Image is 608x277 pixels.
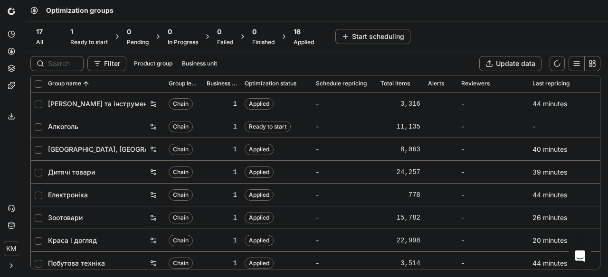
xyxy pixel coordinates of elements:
[457,184,529,206] td: -
[245,144,274,155] span: Applied
[312,252,377,275] td: -
[380,190,420,200] a: 778
[169,166,193,178] span: Chain
[457,161,529,184] td: -
[245,212,274,223] span: Applied
[532,236,567,244] span: 20 minutes
[46,6,114,15] nav: breadcrumb
[245,98,274,110] span: Applied
[380,167,420,177] a: 24,257
[380,80,410,88] span: Total items
[457,138,529,161] td: -
[217,38,233,46] div: Failed
[245,121,291,132] span: Ready to start
[380,99,420,109] a: 3,316
[312,184,377,206] td: -
[48,167,95,177] a: Дитячі товари
[168,38,198,46] div: In Progress
[217,27,221,37] span: 0
[245,166,274,178] span: Applied
[380,213,420,222] div: 15,782
[532,145,567,153] span: 40 minutes
[207,213,237,222] div: 1
[169,80,199,88] span: Group level
[335,29,410,44] button: Start scheduling
[207,259,237,268] div: 1
[207,236,237,245] div: 1
[479,56,541,71] button: Update data
[48,145,146,154] a: [GEOGRAPHIC_DATA], [GEOGRAPHIC_DATA] і город
[294,27,301,37] span: 16
[252,27,256,37] span: 0
[169,189,193,201] span: Chain
[127,27,131,37] span: 0
[457,206,529,229] td: -
[169,98,193,110] span: Chain
[532,80,570,88] span: Last repricing
[127,38,149,46] div: Pending
[380,145,420,154] a: 8,063
[532,168,567,176] span: 39 minutes
[4,241,19,256] button: КM
[207,190,237,200] div: 1
[532,259,567,267] span: 44 minutes
[207,80,237,88] span: Business unit
[457,115,529,138] td: -
[36,27,43,37] span: 17
[130,58,176,69] button: Product group
[48,259,105,268] a: Побутова техніка
[48,122,78,131] a: Алкоголь
[428,80,444,88] span: Alerts
[312,115,377,138] td: -
[48,213,83,222] a: Зоотовари
[169,121,193,132] span: Chain
[312,138,377,161] td: -
[70,38,108,46] div: Ready to start
[569,245,591,268] div: Open Intercom Messenger
[70,27,73,37] span: 1
[380,259,420,268] a: 3,514
[532,191,567,199] span: 44 minutes
[48,190,88,200] a: Електроніка
[294,38,314,46] div: Applied
[461,80,490,88] span: Reviewers
[207,99,237,109] div: 1
[380,236,420,245] a: 22,998
[529,115,600,138] td: -
[169,144,193,155] span: Chain
[48,99,146,109] a: [PERSON_NAME] та інструменти
[169,258,193,269] span: Chain
[312,229,377,252] td: -
[36,38,43,46] div: All
[46,6,114,15] span: Optimization groups
[532,213,567,222] span: 26 minutes
[245,189,274,201] span: Applied
[312,206,377,229] td: -
[532,100,567,108] span: 44 minutes
[169,235,193,246] span: Chain
[245,235,274,246] span: Applied
[81,79,91,89] button: Sorted by Group name ascending
[178,58,221,69] button: Business unit
[207,167,237,177] div: 1
[169,212,193,223] span: Chain
[48,80,81,88] span: Group name
[48,59,77,68] input: Search
[312,92,377,115] td: -
[207,145,237,154] div: 1
[87,56,126,71] button: Filter
[207,122,237,131] div: 1
[4,241,19,256] span: КM
[48,236,97,245] a: Краса і догляд
[380,122,420,131] div: 11,135
[245,80,296,88] span: Optimization status
[168,27,172,37] span: 0
[457,252,529,275] td: -
[457,92,529,115] td: -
